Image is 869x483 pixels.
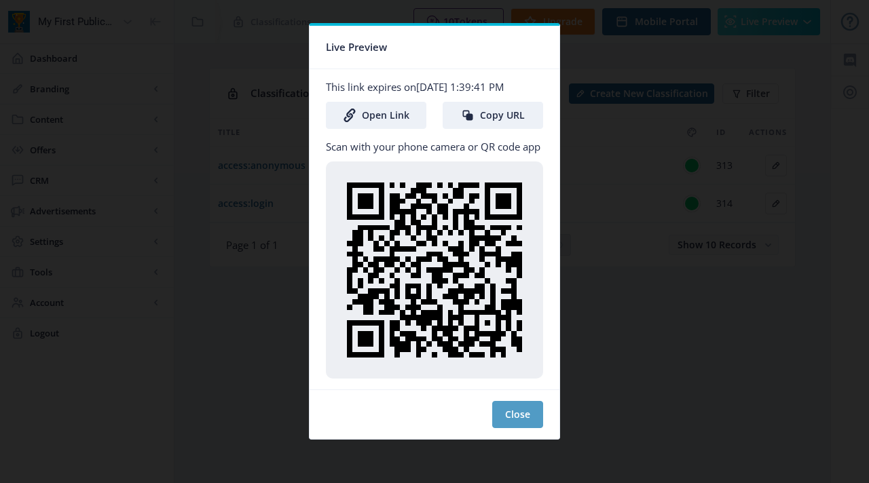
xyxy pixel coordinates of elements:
[326,37,387,58] span: Live Preview
[326,140,543,153] p: Scan with your phone camera or QR code app
[326,80,543,94] p: This link expires on
[492,401,543,428] button: Close
[416,80,504,94] span: [DATE] 1:39:41 PM
[443,102,543,129] button: Copy URL
[326,102,426,129] a: Open Link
